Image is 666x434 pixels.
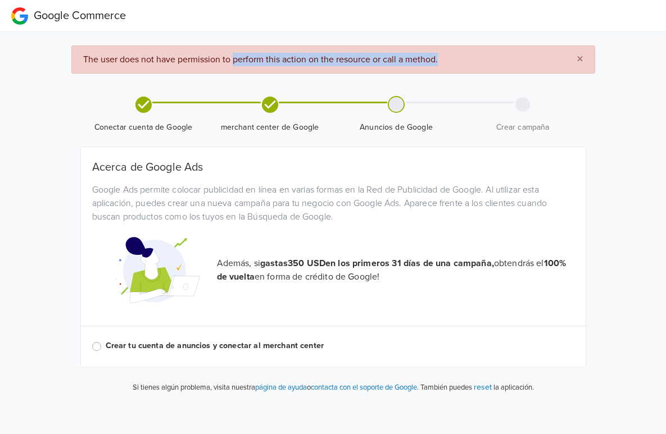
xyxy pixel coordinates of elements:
[83,54,438,65] span: The user does not have permission to perform this action on the resource or call a method.
[211,122,329,133] span: merchant center de Google
[464,122,582,133] span: Crear campaña
[116,228,200,312] img: Google Promotional Codes
[260,258,494,269] strong: gastas 350 USD en los primeros 31 días de una campaña,
[34,9,126,22] span: Google Commerce
[217,257,574,284] p: Además, si obtendrás el en forma de crédito de Google!
[565,46,595,73] button: Close
[419,381,534,394] p: También puedes la aplicación.
[92,161,574,174] h5: Acerca de Google Ads
[311,383,417,392] a: contacta con el soporte de Google
[255,383,307,392] a: página de ayuda
[133,382,419,394] p: Si tienes algún problema, visita nuestra o .
[577,51,583,67] span: ×
[106,340,574,352] label: Crear tu cuenta de anuncios y conectar al merchant center
[84,183,583,223] div: Google Ads permite colocar publicidad en línea en varias formas en la Red de Publicidad de Google...
[338,122,455,133] span: Anuncios de Google
[85,122,202,133] span: Conectar cuenta de Google
[474,381,492,394] button: reset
